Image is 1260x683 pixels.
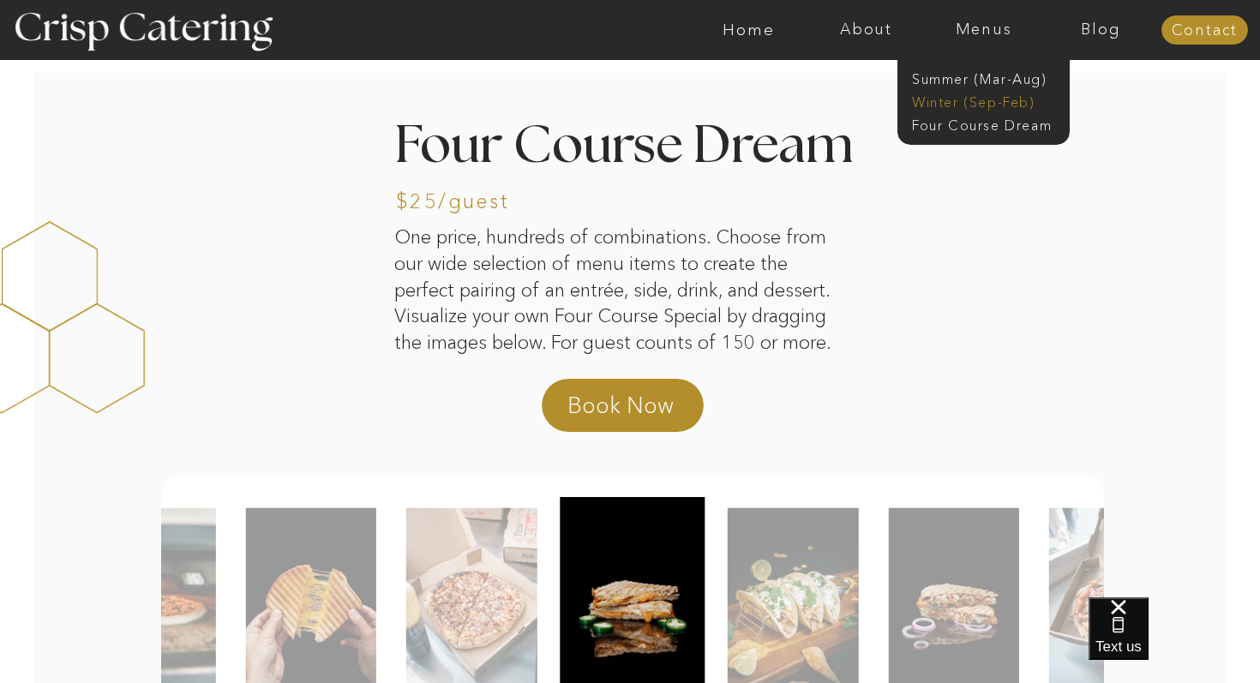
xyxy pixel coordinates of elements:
a: Contact [1161,22,1248,39]
h2: Four Course Dream [394,121,866,178]
a: Four Course Dream [912,116,1065,132]
a: Home [690,21,807,39]
a: Summer (Mar-Aug) [912,69,1065,86]
a: About [807,21,925,39]
iframe: podium webchat widget bubble [1089,597,1260,683]
a: Menus [925,21,1042,39]
a: Blog [1042,21,1160,39]
p: One price, hundreds of combinations. Choose from our wide selection of menu items to create the p... [394,225,849,334]
h3: $25/guest [396,191,538,216]
a: Winter (Sep-Feb) [912,93,1053,109]
a: Book Now [567,390,718,431]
